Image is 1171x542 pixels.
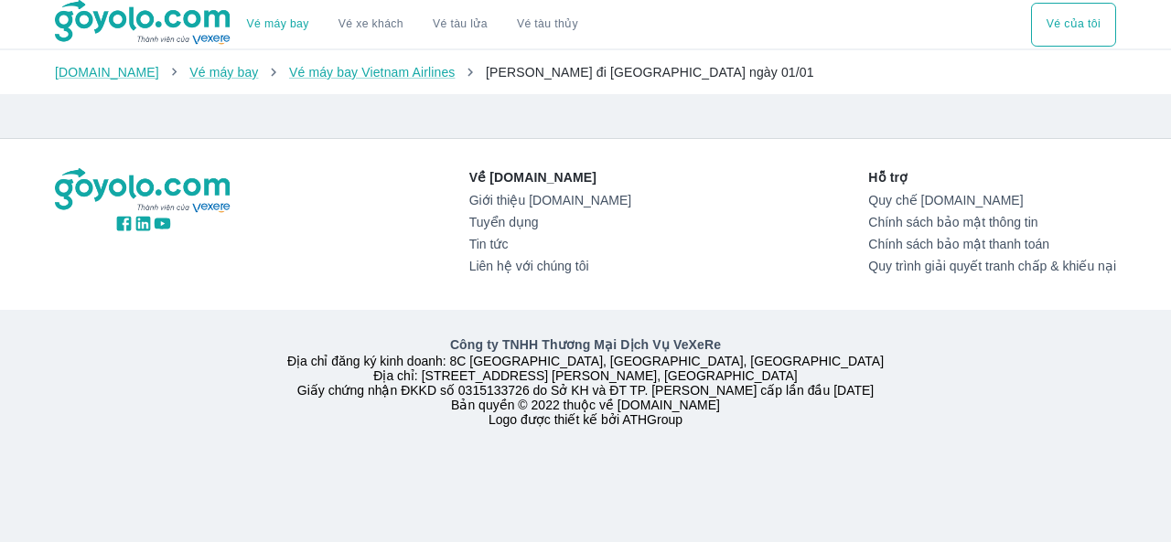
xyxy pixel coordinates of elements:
[1031,3,1116,47] div: choose transportation mode
[469,259,631,273] a: Liên hệ với chúng tôi
[55,63,1116,81] nav: breadcrumb
[486,65,814,80] span: [PERSON_NAME] đi [GEOGRAPHIC_DATA] ngày 01/01
[55,168,232,214] img: logo
[1031,3,1116,47] button: Vé của tôi
[289,65,456,80] a: Vé máy bay Vietnam Airlines
[868,259,1116,273] a: Quy trình giải quyết tranh chấp & khiếu nại
[469,237,631,251] a: Tin tức
[469,215,631,229] a: Tuyển dụng
[868,193,1116,207] a: Quy chế [DOMAIN_NAME]
[232,3,593,47] div: choose transportation mode
[469,193,631,207] a: Giới thiệu [DOMAIN_NAME]
[189,65,258,80] a: Vé máy bay
[418,3,502,47] a: Vé tàu lửa
[469,168,631,186] p: Về [DOMAIN_NAME]
[59,335,1112,354] p: Công ty TNHH Thương Mại Dịch Vụ VeXeRe
[338,17,403,31] a: Vé xe khách
[868,168,1116,186] p: Hỗ trợ
[868,215,1116,229] a: Chính sách bảo mật thông tin
[44,335,1127,427] div: Địa chỉ đăng ký kinh doanh: 8C [GEOGRAPHIC_DATA], [GEOGRAPHIC_DATA], [GEOGRAPHIC_DATA] Địa chỉ: [...
[247,17,309,31] a: Vé máy bay
[502,3,593,47] button: Vé tàu thủy
[55,65,159,80] a: [DOMAIN_NAME]
[868,237,1116,251] a: Chính sách bảo mật thanh toán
